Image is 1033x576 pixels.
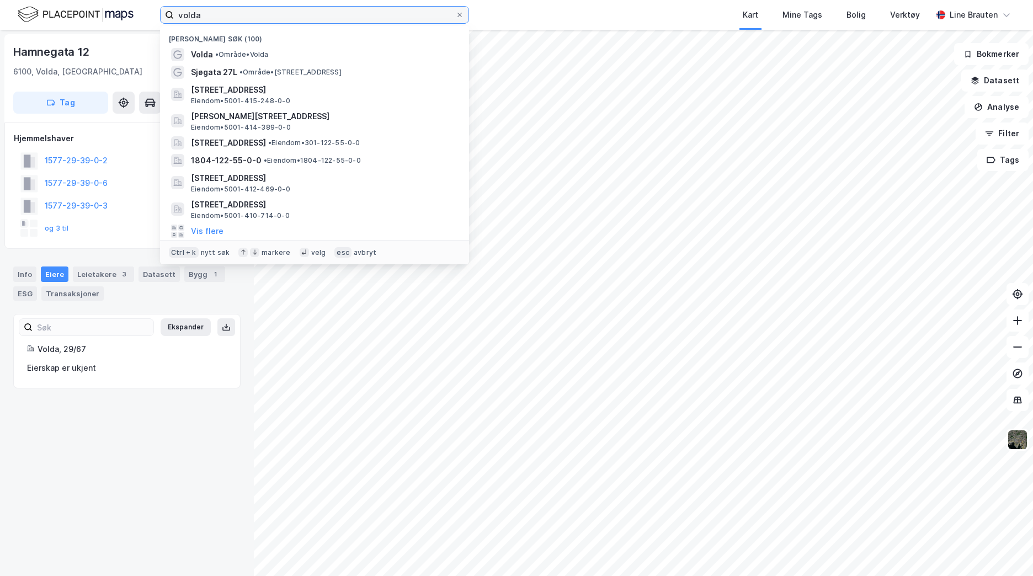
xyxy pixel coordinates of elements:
span: Eiendom • 5001-415-248-0-0 [191,97,290,105]
img: logo.f888ab2527a4732fd821a326f86c7f29.svg [18,5,134,24]
div: 6100, Volda, [GEOGRAPHIC_DATA] [13,65,142,78]
div: Kart [743,8,758,22]
div: esc [334,247,352,258]
span: • [264,156,267,164]
div: Leietakere [73,266,134,282]
button: Datasett [961,70,1029,92]
button: Filter [976,122,1029,145]
button: Analyse [965,96,1029,118]
span: Eiendom • 301-122-55-0-0 [268,138,360,147]
div: Eierskap er ukjent [27,361,227,375]
span: Eiendom • 5001-414-389-0-0 [191,123,291,132]
div: Datasett [139,266,180,282]
div: ESG [13,286,37,301]
span: 1804-122-55-0-0 [191,154,262,167]
img: 9k= [1007,429,1028,450]
span: Område • [STREET_ADDRESS] [239,68,342,77]
span: [STREET_ADDRESS] [191,172,456,185]
iframe: Chat Widget [978,523,1033,576]
input: Søk [33,319,153,335]
span: Eiendom • 5001-410-714-0-0 [191,211,290,220]
div: Bolig [846,8,866,22]
div: Eiere [41,266,68,282]
div: markere [262,248,290,257]
button: Bokmerker [954,43,1029,65]
span: • [215,50,219,58]
div: nytt søk [201,248,230,257]
div: Transaksjoner [41,286,104,301]
div: Ctrl + k [169,247,199,258]
span: Sjøgata 27L [191,66,237,79]
div: Mine Tags [782,8,822,22]
div: Info [13,266,36,282]
div: Hamnegata 12 [13,43,92,61]
div: Bygg [184,266,225,282]
span: • [268,138,271,147]
div: Hjemmelshaver [14,132,240,145]
span: • [239,68,243,76]
input: Søk på adresse, matrikkel, gårdeiere, leietakere eller personer [174,7,455,23]
span: Eiendom • 5001-412-469-0-0 [191,185,290,194]
div: 3 [119,269,130,280]
div: Kontrollprogram for chat [978,523,1033,576]
span: Eiendom • 1804-122-55-0-0 [264,156,361,165]
div: velg [311,248,326,257]
span: Volda [191,48,213,61]
span: [STREET_ADDRESS] [191,83,456,97]
button: Tag [13,92,108,114]
div: Line Brauten [950,8,998,22]
span: Område • Volda [215,50,269,59]
div: Volda, 29/67 [38,343,227,356]
div: 1 [210,269,221,280]
button: Tags [977,149,1029,171]
div: [PERSON_NAME] søk (100) [160,26,469,46]
span: [STREET_ADDRESS] [191,198,456,211]
button: Ekspander [161,318,211,336]
div: avbryt [354,248,376,257]
span: [PERSON_NAME][STREET_ADDRESS] [191,110,456,123]
div: Verktøy [890,8,920,22]
span: [STREET_ADDRESS] [191,136,266,150]
button: Vis flere [191,225,223,238]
